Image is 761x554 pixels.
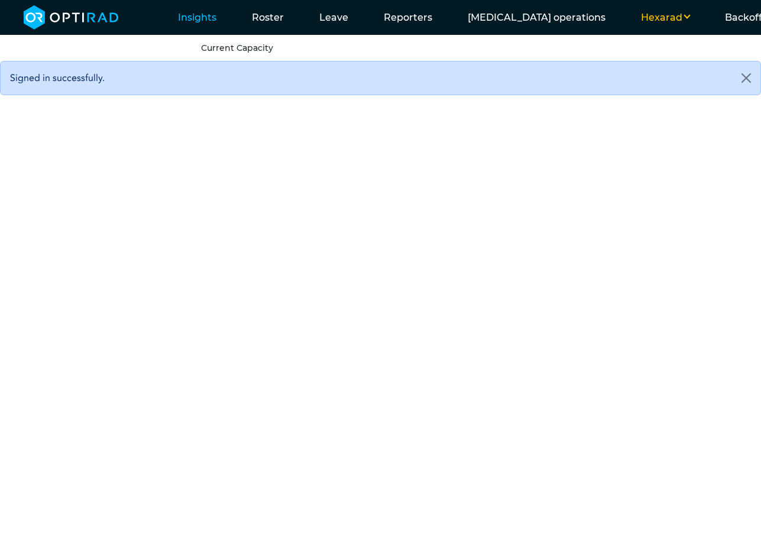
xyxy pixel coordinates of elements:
[24,5,119,30] img: brand-opti-rad-logos-blue-and-white-d2f68631ba2948856bd03f2d395fb146ddc8fb01b4b6e9315ea85fa773367...
[201,43,273,53] a: Current Capacity
[732,61,760,95] button: Close
[623,11,707,25] button: Hexarad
